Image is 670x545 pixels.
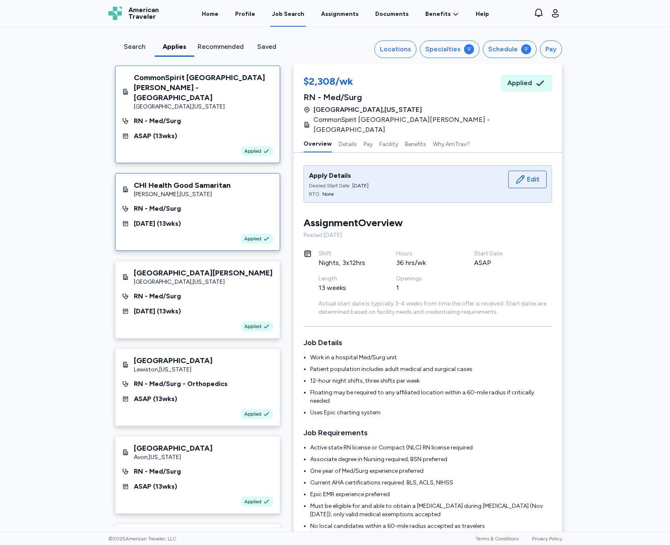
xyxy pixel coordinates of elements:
[319,283,376,293] div: 13 weeks
[339,135,357,152] button: Details
[319,250,376,258] div: Shift
[134,379,228,389] div: RN - Med/Surg - Orthopedics
[108,7,122,20] img: Logo
[396,258,454,268] div: 36 hrs/wk
[128,7,159,20] span: American Traveler
[134,394,177,404] div: ASAP ( 13 wks)
[134,453,213,462] div: Avon , [US_STATE]
[310,467,552,475] li: One year of Med/Surg experience preferred
[310,365,552,373] li: Patient population includes adult medical and surgical cases
[420,40,479,58] button: Specialties
[134,103,273,111] div: [GEOGRAPHIC_DATA] , [US_STATE]
[134,219,181,229] div: [DATE] ( 13 wks)
[309,171,369,181] div: Apply Details
[158,42,191,52] div: Applies
[532,536,562,542] a: Privacy Policy
[396,250,454,258] div: Hours
[433,135,470,152] button: Why AmTrav?
[134,204,181,214] div: RN - Med/Surg
[304,135,332,152] button: Overview
[488,44,518,54] div: Schedule
[310,377,552,385] li: 12-hour night shifts, three shifts per week
[134,482,177,492] div: ASAP ( 13 wks)
[309,182,351,189] div: Desired Start Date:
[304,216,403,230] div: Assignment Overview
[507,78,532,88] span: Applied
[405,135,426,152] button: Benefits
[527,174,540,184] span: Edit
[310,479,552,487] li: Current AHA certifications required: BLS, ACLS, NIHSS
[396,283,454,293] div: 1
[304,427,552,439] h3: Job Requirements
[483,40,537,58] button: Schedule
[310,490,552,499] li: Epic EMR experience preferred
[134,73,273,103] div: CommonSpirit [GEOGRAPHIC_DATA][PERSON_NAME] - [GEOGRAPHIC_DATA]
[134,366,213,374] div: Lewiston , [US_STATE]
[314,115,494,135] span: CommonSpirit [GEOGRAPHIC_DATA][PERSON_NAME] - [GEOGRAPHIC_DATA]
[134,356,213,366] div: [GEOGRAPHIC_DATA]
[134,443,213,453] div: [GEOGRAPHIC_DATA]
[304,337,552,348] h3: Job Details
[134,291,181,301] div: RN - Med/Surg
[379,135,398,152] button: Facility
[134,268,273,278] div: [GEOGRAPHIC_DATA][PERSON_NAME]
[310,353,552,362] li: Work in a hospital Med/Surg unit
[310,522,552,530] li: No local candidates within a 60-mile radius accepted as travelers
[108,535,176,542] span: © 2025 American Traveler, LLC
[425,10,459,18] a: Benefits
[118,42,151,52] div: Search
[380,44,411,54] div: Locations
[244,148,261,154] span: Applied
[134,467,181,477] div: RN - Med/Surg
[244,323,261,330] span: Applied
[134,278,273,286] div: [GEOGRAPHIC_DATA] , [US_STATE]
[310,409,552,417] li: Uses Epic charting system
[134,180,231,190] div: CHI Health Good Samaritan
[310,389,552,405] li: Floating may be required to any affiliated location within a 60-mile radius if critically needed
[396,275,454,283] div: Openings
[134,306,181,316] div: [DATE] ( 13 wks)
[272,10,304,18] div: Job Search
[304,75,499,90] div: $2,308/wk
[474,258,532,268] div: ASAP
[309,191,321,197] div: RTO:
[310,444,552,452] li: Active state RN license or Compact (NLC) RN license required
[270,1,306,27] a: Job Search
[319,300,552,316] div: Actual start date is typically 3-4 weeks from time the offer is received. Start dates are determi...
[251,42,284,52] div: Saved
[198,42,244,52] div: Recommended
[314,105,422,115] span: [GEOGRAPHIC_DATA] , [US_STATE]
[244,498,261,505] span: Applied
[425,44,461,54] div: Specialties
[508,171,547,188] button: Edit
[540,40,562,58] button: Pay
[134,116,181,126] div: RN - Med/Surg
[374,40,417,58] button: Locations
[310,502,552,519] li: Must be eligible for and able to obtain a [MEDICAL_DATA] during [MEDICAL_DATA] (Nov [DATE]); only...
[322,191,334,197] div: None
[352,182,369,189] div: [DATE]
[474,250,532,258] div: Start Date
[244,411,261,417] span: Applied
[134,131,177,141] div: ASAP ( 13 wks)
[319,275,376,283] div: Length
[319,258,376,268] div: Nights, 3x12hrs
[425,10,451,18] span: Benefits
[364,135,373,152] button: Pay
[304,91,499,103] div: RN - Med/Surg
[244,235,261,242] span: Applied
[134,190,231,199] div: [PERSON_NAME] , [US_STATE]
[310,455,552,464] li: Associate degree in Nursing required; BSN preferred
[304,231,552,240] div: Posted [DATE]
[476,536,519,542] a: Terms & Conditions
[545,44,557,54] div: Pay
